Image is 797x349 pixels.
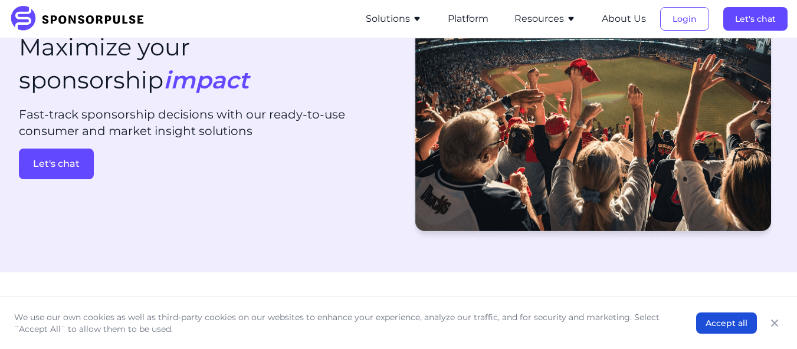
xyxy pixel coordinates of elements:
a: Login [660,14,709,24]
a: Let's chat [723,14,788,24]
a: Platform [448,14,488,24]
button: Solutions [366,12,422,26]
a: Let's chat [19,149,389,179]
iframe: Chat Widget [738,292,797,349]
button: Let's chat [723,7,788,31]
i: impact [163,65,249,94]
button: Accept all [696,312,757,334]
button: About Us [602,12,646,26]
button: Platform [448,12,488,26]
p: Fast-track sponsorship decisions with our ready-to-use consumer and market insight solutions [19,106,389,139]
a: About Us [602,14,646,24]
h1: Maximize your sponsorship [19,31,249,97]
button: Login [660,7,709,31]
img: SponsorPulse [9,6,153,32]
p: We use our own cookies as well as third-party cookies on our websites to enhance your experience,... [14,311,673,335]
button: Resources [514,12,576,26]
button: Let's chat [19,149,94,179]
